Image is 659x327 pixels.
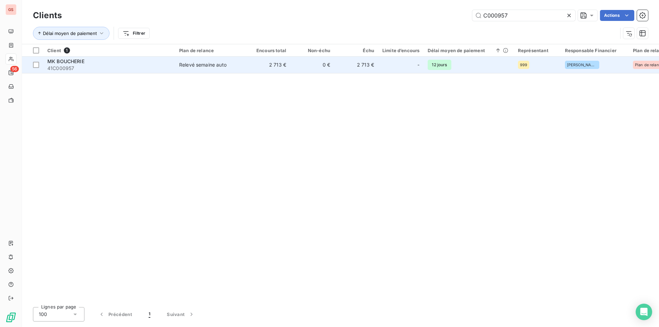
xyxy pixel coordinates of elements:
[600,10,634,21] button: Actions
[47,48,61,53] span: Client
[159,307,203,322] button: Suivant
[5,312,16,323] img: Logo LeanPay
[290,57,334,73] td: 0 €
[428,48,509,53] div: Délai moyen de paiement
[567,63,597,67] span: [PERSON_NAME]
[10,66,19,72] span: 56
[382,48,419,53] div: Limite d’encours
[472,10,575,21] input: Rechercher
[179,48,242,53] div: Plan de relance
[47,58,84,64] span: MK BOUCHERIE
[565,48,625,53] div: Responsable Financier
[251,48,286,53] div: Encours total
[334,57,378,73] td: 2 713 €
[43,31,97,36] span: Délai moyen de paiement
[338,48,374,53] div: Échu
[140,307,159,322] button: 1
[417,61,419,68] span: -
[5,4,16,15] div: GS
[33,9,62,22] h3: Clients
[518,48,557,53] div: Représentant
[90,307,140,322] button: Précédent
[149,311,150,318] span: 1
[179,61,227,68] div: Relevé semaine auto
[33,27,109,40] button: Délai moyen de paiement
[47,65,171,72] span: 41C000957
[246,57,290,73] td: 2 713 €
[118,28,150,39] button: Filtrer
[428,60,451,70] span: 12 jours
[39,311,47,318] span: 100
[520,63,527,67] span: 999
[5,67,16,78] a: 56
[64,47,70,54] span: 1
[294,48,330,53] div: Non-échu
[636,304,652,320] div: Open Intercom Messenger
